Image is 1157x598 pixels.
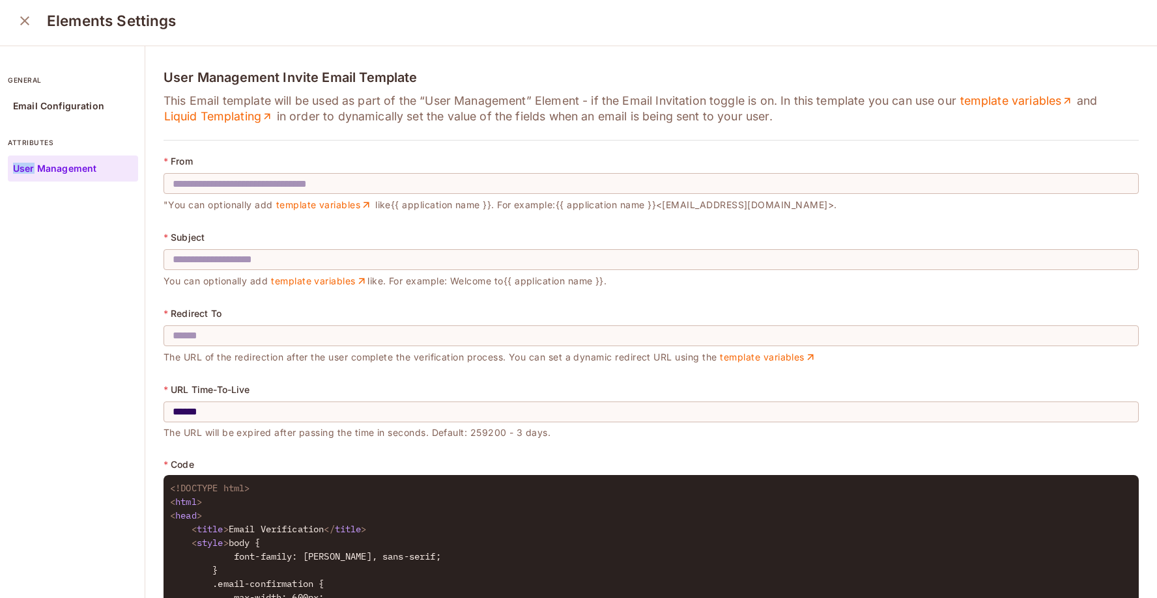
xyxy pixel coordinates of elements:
p: From [171,156,193,167]
a: template variables [271,275,367,287]
h3: Elements Settings [47,12,177,30]
span: The URL of the redirection after the user complete the verification process. You can set a dynami... [164,351,816,362]
button: close [12,8,38,34]
p: Email Configuration [13,101,104,111]
p: Redirect To [171,308,221,319]
p: Subject [171,232,205,243]
h4: User Management Invite Email Template [164,70,1139,85]
a: Liquid Templating [164,109,274,124]
a: template variables [720,351,816,363]
a: template variables [960,93,1074,109]
p: URL Time-To-Live [171,385,250,395]
p: The URL will be expired after passing the time in seconds. Default: 259200 - 3 days. [164,422,1139,438]
p: This Email template will be used as part of the “User Management” Element - if the Email Invitati... [164,93,1139,124]
span: You can optionally add like. For example: Welcome to {{ application name }} . [164,275,607,286]
p: general [8,75,138,85]
a: template variables [276,199,372,211]
p: Code [171,459,194,470]
p: attributes [8,137,138,148]
span: "You can optionally add like {{ application name }} . For example: {{ application name }} <[EMAIL... [164,199,837,210]
p: User Management [13,163,96,174]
